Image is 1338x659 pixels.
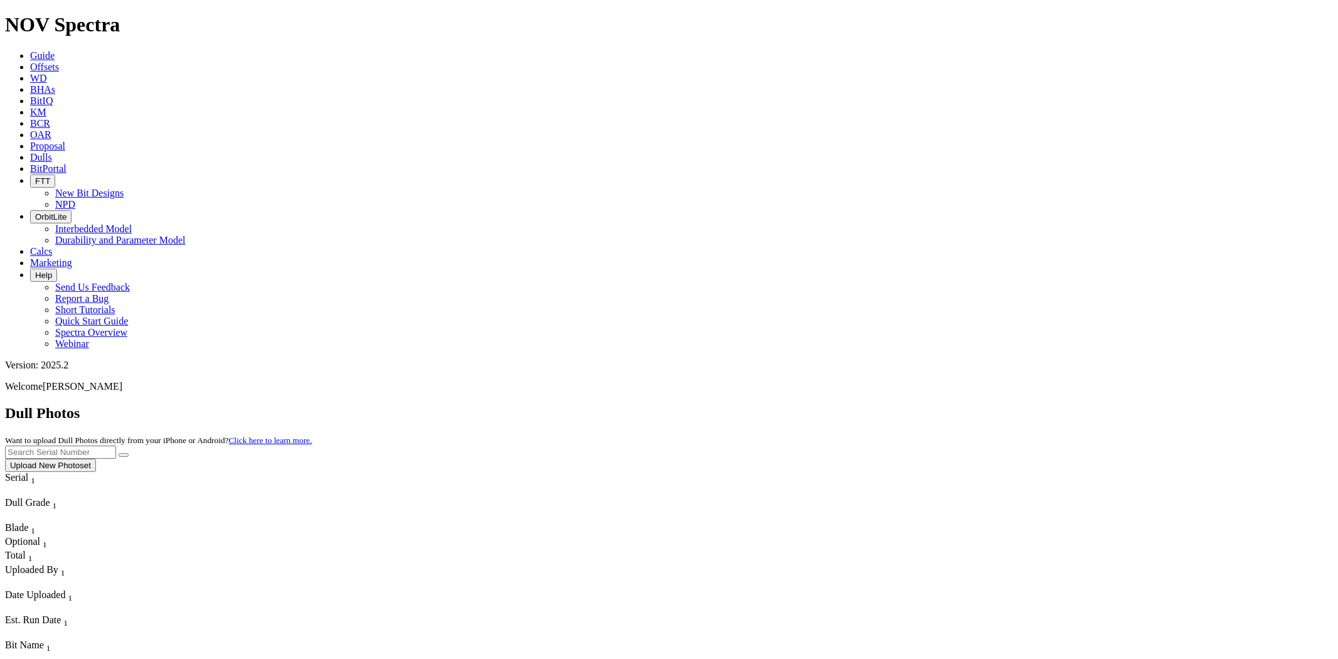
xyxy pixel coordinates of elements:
[28,554,33,564] sub: 1
[5,628,93,640] div: Column Menu
[229,436,312,445] a: Click here to learn more.
[5,472,58,486] div: Serial Sort None
[35,271,52,280] span: Help
[31,476,35,485] sub: 1
[5,511,93,522] div: Column Menu
[31,526,35,535] sub: 1
[61,564,65,575] span: Sort None
[30,152,52,163] a: Dulls
[5,564,58,575] span: Uploaded By
[5,486,58,497] div: Column Menu
[31,522,35,533] span: Sort None
[5,13,1333,36] h1: NOV Spectra
[5,550,49,564] div: Total Sort None
[30,118,50,129] a: BCR
[5,640,44,650] span: Bit Name
[43,536,47,547] span: Sort None
[55,223,132,234] a: Interbedded Model
[63,614,68,625] span: Sort None
[30,95,53,106] a: BitIQ
[5,589,99,603] div: Date Uploaded Sort None
[5,536,49,550] div: Sort None
[5,405,1333,422] h2: Dull Photos
[55,327,127,338] a: Spectra Overview
[5,497,93,522] div: Sort None
[5,614,61,625] span: Est. Run Date
[35,212,66,222] span: OrbitLite
[55,188,124,198] a: New Bit Designs
[30,50,55,61] a: Guide
[68,593,72,603] sub: 1
[5,578,150,589] div: Column Menu
[5,446,116,459] input: Search Serial Number
[5,550,26,560] span: Total
[55,304,115,315] a: Short Tutorials
[55,293,109,304] a: Report a Bug
[5,564,150,589] div: Sort None
[5,497,50,508] span: Dull Grade
[30,163,66,174] a: BitPortal
[5,472,28,483] span: Serial
[5,497,93,511] div: Dull Grade Sort None
[5,640,151,653] div: Bit Name Sort None
[30,269,57,282] button: Help
[5,522,28,533] span: Blade
[30,210,72,223] button: OrbitLite
[30,129,51,140] a: OAR
[30,73,47,83] a: WD
[5,550,49,564] div: Sort None
[5,603,99,614] div: Column Menu
[5,436,312,445] small: Want to upload Dull Photos directly from your iPhone or Android?
[5,536,49,550] div: Optional Sort None
[5,472,58,497] div: Sort None
[55,199,75,210] a: NPD
[5,360,1333,371] div: Version: 2025.2
[5,614,93,640] div: Sort None
[5,522,49,536] div: Sort None
[5,522,49,536] div: Blade Sort None
[31,472,35,483] span: Sort None
[30,257,72,268] a: Marketing
[30,62,59,72] a: Offsets
[55,338,89,349] a: Webinar
[30,174,55,188] button: FTT
[35,176,50,186] span: FTT
[55,316,128,326] a: Quick Start Guide
[46,643,51,653] sub: 1
[53,501,57,510] sub: 1
[68,589,72,600] span: Sort None
[30,141,65,151] a: Proposal
[55,235,186,245] a: Durability and Parameter Model
[53,497,57,508] span: Sort None
[61,568,65,577] sub: 1
[5,381,1333,392] p: Welcome
[28,550,33,560] span: Sort None
[5,536,40,547] span: Optional
[43,540,47,549] sub: 1
[30,107,46,117] a: KM
[30,246,53,257] a: Calcs
[5,589,99,614] div: Sort None
[55,282,130,292] a: Send Us Feedback
[5,459,96,472] button: Upload New Photoset
[63,618,68,628] sub: 1
[5,614,93,628] div: Est. Run Date Sort None
[5,564,150,578] div: Uploaded By Sort None
[46,640,51,650] span: Sort None
[43,381,122,392] span: [PERSON_NAME]
[30,84,55,95] a: BHAs
[5,589,65,600] span: Date Uploaded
